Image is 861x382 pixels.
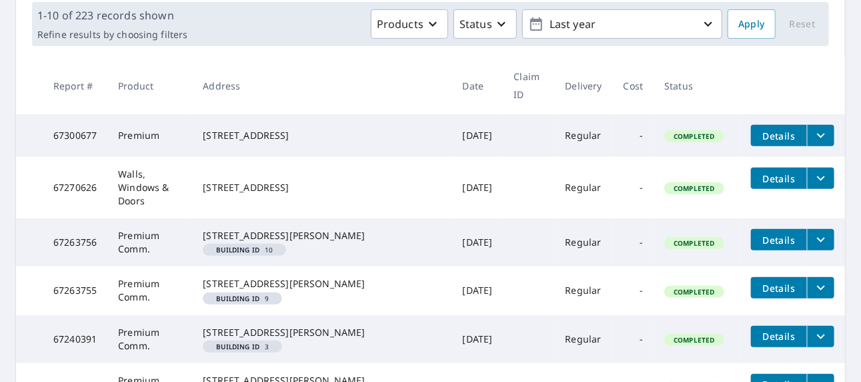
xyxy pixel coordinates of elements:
[555,266,613,315] td: Regular
[555,157,613,218] td: Regular
[452,114,504,157] td: [DATE]
[452,315,504,363] td: [DATE]
[452,218,504,266] td: [DATE]
[203,229,441,242] div: [STREET_ADDRESS][PERSON_NAME]
[555,218,613,266] td: Regular
[807,277,834,299] button: filesDropdownBtn-67263755
[43,218,107,266] td: 67263756
[751,168,807,189] button: detailsBtn-67270626
[43,114,107,157] td: 67300677
[107,57,192,114] th: Product
[37,29,187,41] p: Refine results by choosing filters
[107,218,192,266] td: Premium Comm.
[43,157,107,218] td: 67270626
[107,315,192,363] td: Premium Comm.
[751,277,807,299] button: detailsBtn-67263755
[555,57,613,114] th: Delivery
[43,315,107,363] td: 67240391
[192,57,452,114] th: Address
[216,295,259,302] em: Building ID
[759,172,799,185] span: Details
[522,9,722,39] button: Last year
[613,266,654,315] td: -
[613,157,654,218] td: -
[371,9,448,39] button: Products
[807,229,834,250] button: filesDropdownBtn-67263756
[203,277,441,291] div: [STREET_ADDRESS][PERSON_NAME]
[203,129,441,142] div: [STREET_ADDRESS]
[654,57,740,114] th: Status
[43,57,107,114] th: Report #
[203,326,441,339] div: [STREET_ADDRESS][PERSON_NAME]
[460,16,492,32] p: Status
[738,16,765,33] span: Apply
[759,282,799,295] span: Details
[107,114,192,157] td: Premium
[807,326,834,347] button: filesDropdownBtn-67240391
[208,343,277,350] span: 3
[759,234,799,246] span: Details
[555,315,613,363] td: Regular
[454,9,517,39] button: Status
[666,132,722,141] span: Completed
[452,57,504,114] th: Date
[208,295,277,302] span: 9
[504,57,555,114] th: Claim ID
[613,218,654,266] td: -
[544,13,700,36] p: Last year
[751,125,807,146] button: detailsBtn-67300677
[107,157,192,218] td: Walls, Windows & Doors
[377,16,423,32] p: Products
[208,246,281,253] span: 10
[613,57,654,114] th: Cost
[107,266,192,315] td: Premium Comm.
[452,266,504,315] td: [DATE]
[613,315,654,363] td: -
[203,181,441,194] div: [STREET_ADDRESS]
[759,130,799,142] span: Details
[452,157,504,218] td: [DATE]
[666,238,722,248] span: Completed
[216,343,259,350] em: Building ID
[43,266,107,315] td: 67263755
[666,287,722,297] span: Completed
[666,335,722,345] span: Completed
[613,114,654,157] td: -
[666,184,722,193] span: Completed
[751,229,807,250] button: detailsBtn-67263756
[37,7,187,23] p: 1-10 of 223 records shown
[216,246,259,253] em: Building ID
[759,330,799,343] span: Details
[751,326,807,347] button: detailsBtn-67240391
[807,168,834,189] button: filesDropdownBtn-67270626
[807,125,834,146] button: filesDropdownBtn-67300677
[728,9,776,39] button: Apply
[555,114,613,157] td: Regular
